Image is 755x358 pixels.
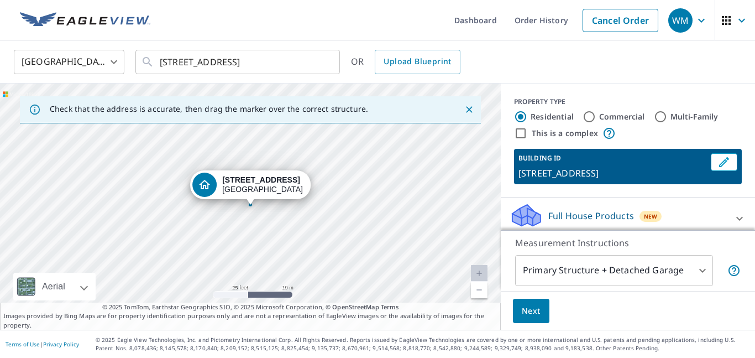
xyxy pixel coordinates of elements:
span: New [644,212,658,221]
p: | [6,341,79,347]
p: BUILDING ID [518,153,561,163]
div: WM [668,8,693,33]
div: PROPERTY TYPE [514,97,742,107]
span: Next [522,304,541,318]
span: Upload Blueprint [384,55,451,69]
a: Current Level 20, Zoom In Disabled [471,265,487,282]
p: [STREET_ADDRESS] [518,167,706,180]
div: [GEOGRAPHIC_DATA] [222,175,303,194]
label: Commercial [599,111,645,122]
button: Close [462,102,476,117]
div: [GEOGRAPHIC_DATA] [14,46,124,77]
a: OpenStreetMap [332,303,379,311]
a: Current Level 20, Zoom Out [471,282,487,298]
a: Cancel Order [583,9,658,32]
div: Dropped pin, building 1, Residential property, 94 Shallowford Rd NE Kennesaw, GA 30144 [190,170,311,205]
a: Privacy Policy [43,340,79,348]
p: Measurement Instructions [515,236,741,250]
p: Check that the address is accurate, then drag the marker over the correct structure. [50,104,368,114]
label: Residential [531,111,574,122]
img: EV Logo [20,12,150,29]
p: Full House Products [548,209,634,222]
a: Upload Blueprint [375,50,460,74]
div: Full House ProductsNew [510,203,746,234]
label: This is a complex [532,128,598,139]
div: Aerial [13,273,96,300]
p: © 2025 Eagle View Technologies, Inc. and Pictometry International Corp. All Rights Reserved. Repo... [96,336,749,352]
div: Aerial [39,273,69,300]
span: Your report will include the primary structure and a detached garage if one exists. [727,264,741,277]
input: Search by address or latitude-longitude [160,46,317,77]
a: Terms [381,303,399,311]
strong: [STREET_ADDRESS] [222,175,300,184]
span: © 2025 TomTom, Earthstar Geographics SIO, © 2025 Microsoft Corporation, © [102,303,399,312]
button: Edit building 1 [711,153,737,171]
a: Terms of Use [6,340,40,348]
div: Primary Structure + Detached Garage [515,255,713,286]
div: OR [351,50,460,74]
label: Multi-Family [670,111,719,122]
button: Next [513,299,549,324]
